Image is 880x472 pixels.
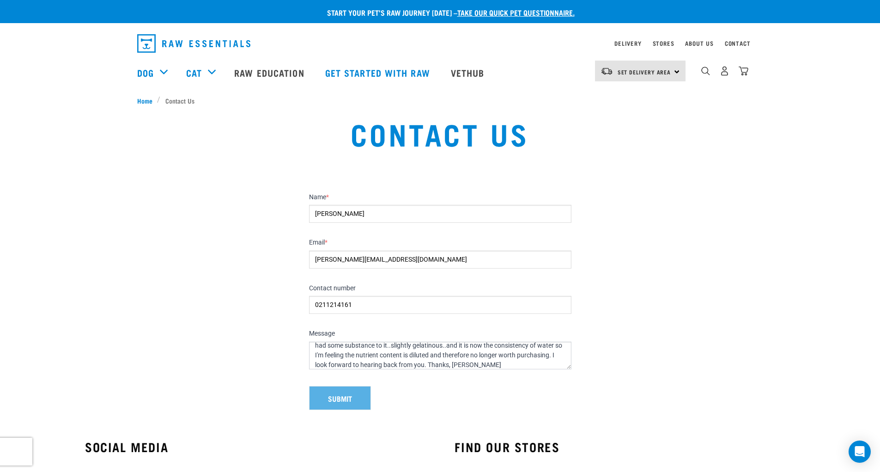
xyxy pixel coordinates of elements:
a: Stores [653,42,674,45]
img: van-moving.png [601,67,613,75]
a: Home [137,96,158,105]
h3: FIND OUR STORES [455,440,795,454]
a: Cat [186,66,202,80]
label: Contact number [309,284,571,293]
a: Contact [725,42,751,45]
a: Delivery [614,42,641,45]
a: Raw Education [225,54,316,91]
div: Open Intercom Messenger [849,441,871,463]
img: home-icon@2x.png [739,66,748,76]
a: Dog [137,66,154,80]
h3: SOCIAL MEDIA [85,440,425,454]
span: Set Delivery Area [618,70,671,74]
nav: dropdown navigation [130,31,751,56]
label: Name [309,193,571,202]
a: About Us [685,42,713,45]
nav: breadcrumbs [137,96,743,105]
img: user.png [720,66,729,76]
label: Email [309,239,571,247]
a: take our quick pet questionnaire. [457,10,575,14]
img: Raw Essentials Logo [137,34,250,53]
a: Vethub [442,54,496,91]
img: home-icon-1@2x.png [701,67,710,75]
a: Get started with Raw [316,54,442,91]
h1: Contact Us [163,116,716,150]
label: Message [309,330,571,338]
span: Home [137,96,152,105]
